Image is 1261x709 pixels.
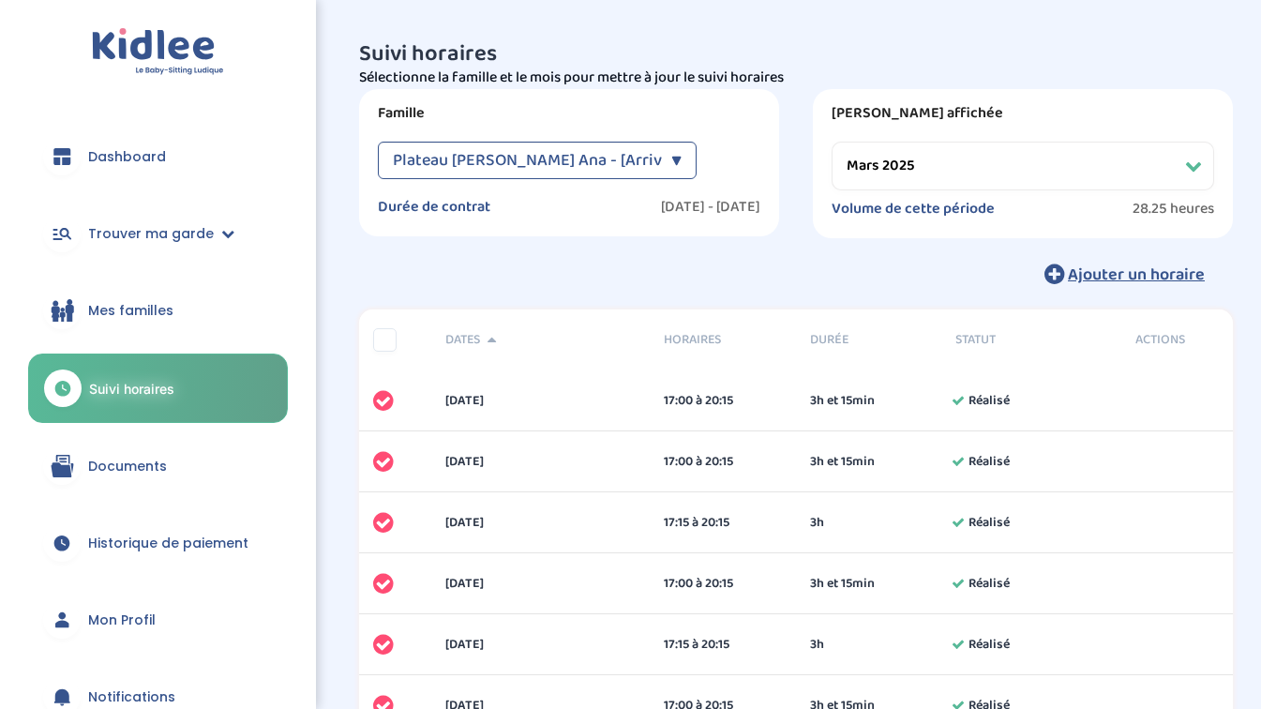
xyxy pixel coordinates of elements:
div: ▼ [671,142,682,179]
span: Notifications [88,687,175,707]
label: [PERSON_NAME] affichée [832,104,1214,123]
h3: Suivi horaires [359,42,1234,67]
img: logo.svg [92,28,224,76]
div: [DATE] [431,452,650,472]
span: Mon Profil [88,611,156,630]
span: 3h [810,513,824,533]
span: 3h [810,635,824,655]
button: Ajouter un horaire [1016,253,1233,294]
span: Réalisé [968,452,1010,472]
span: Horaires [664,330,781,350]
a: Dashboard [28,123,288,190]
span: Réalisé [968,574,1010,594]
a: Mon Profil [28,586,288,654]
div: 17:00 à 20:15 [664,574,781,594]
div: 17:00 à 20:15 [664,452,781,472]
a: Historique de paiement [28,509,288,577]
span: Plateau [PERSON_NAME] Ana - [Arrivés à terme] [393,142,743,179]
span: Dashboard [88,147,166,167]
span: Ajouter un horaire [1068,262,1205,288]
a: Suivi horaires [28,354,288,423]
div: Actions [1088,330,1233,350]
span: Documents [88,457,167,476]
span: 3h et 15min [810,452,875,472]
div: [DATE] [431,391,650,411]
p: Sélectionne la famille et le mois pour mettre à jour le suivi horaires [359,67,1234,89]
div: Statut [941,330,1087,350]
label: Famille [378,104,760,123]
label: Durée de contrat [378,198,490,217]
div: [DATE] [431,513,650,533]
span: Historique de paiement [88,534,248,553]
div: Durée [796,330,941,350]
label: Volume de cette période [832,200,995,219]
span: 3h et 15min [810,574,875,594]
div: 17:00 à 20:15 [664,391,781,411]
div: [DATE] [431,635,650,655]
div: Dates [431,330,650,350]
label: [DATE] - [DATE] [661,198,760,217]
span: Trouver ma garde [88,224,214,244]
span: Réalisé [968,635,1010,655]
span: 3h et 15min [810,391,875,411]
a: Documents [28,432,288,500]
div: 17:15 à 20:15 [664,635,781,655]
span: Réalisé [968,513,1010,533]
span: Mes familles [88,301,173,321]
span: Suivi horaires [89,379,174,399]
div: 17:15 à 20:15 [664,513,781,533]
a: Trouver ma garde [28,200,288,267]
span: Réalisé [968,391,1010,411]
span: 28.25 heures [1133,200,1214,219]
a: Mes familles [28,277,288,344]
div: [DATE] [431,574,650,594]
